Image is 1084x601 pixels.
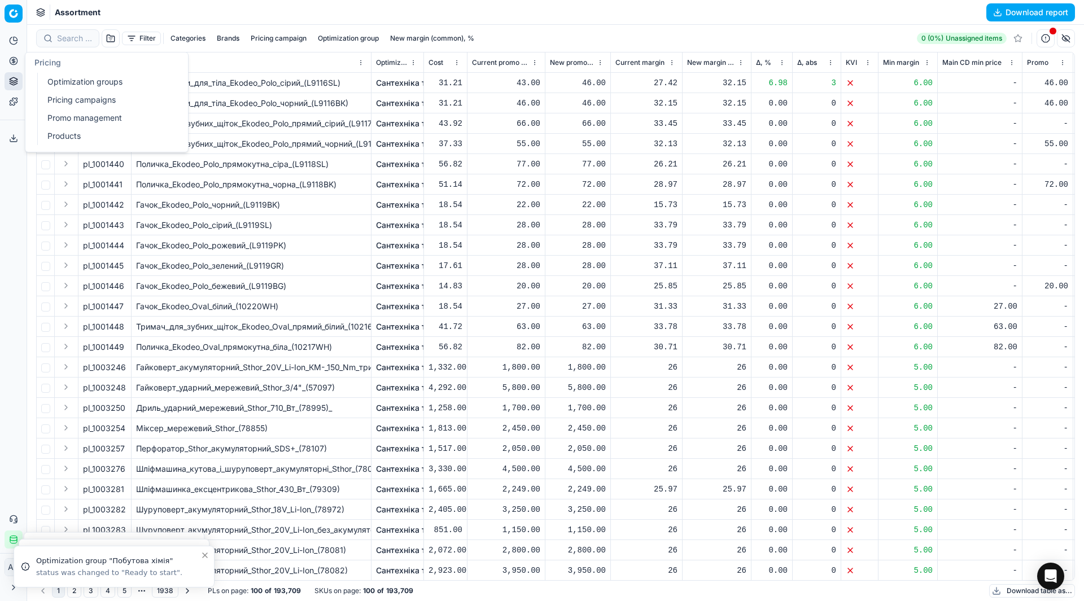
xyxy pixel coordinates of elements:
div: - [1027,199,1068,210]
div: 30.71 [615,341,677,353]
div: 56.82 [429,159,462,170]
div: 0 [797,240,836,251]
button: Expand [59,238,73,252]
div: 20.00 [550,280,606,292]
div: 28.00 [550,260,606,271]
div: 0.00 [756,260,788,271]
div: Поличка_Ekodeo_Oval_прямокутна_біла_(10217WH) [136,341,366,353]
div: 0 [797,98,836,109]
div: 0 [797,301,836,312]
div: 55.00 [550,138,606,150]
div: 5.00 [883,362,933,373]
button: Expand [59,502,73,516]
div: 46.00 [550,98,606,109]
div: 33.78 [615,321,677,332]
div: 17.61 [429,260,462,271]
div: 28.00 [472,220,540,231]
div: 15.73 [687,199,746,210]
div: 27.00 [942,301,1017,312]
div: - [1027,220,1068,231]
span: Δ, abs [797,58,817,67]
div: 46.00 [472,98,540,109]
div: 2,450.00 [550,423,606,434]
div: 2,450.00 [472,423,540,434]
a: Pricing campaigns [43,92,174,108]
div: Тримач_для_зубних_щіток_Ekodeo_Oval_прямий_білий_(10216WH) [136,321,366,332]
a: Сантехніка та ремонт [376,423,461,434]
a: Products [43,128,174,144]
strong: 193,709 [274,586,301,595]
div: 1,700.00 [550,402,606,414]
div: 6.00 [883,98,933,109]
div: 32.15 [615,98,677,109]
div: 31.21 [429,98,462,109]
button: Expand [59,319,73,333]
div: 77.00 [550,159,606,170]
span: Cost [429,58,443,67]
a: Сантехніка та ремонт [376,382,461,393]
div: 28.97 [687,179,746,190]
a: Сантехніка та ремонт [376,484,461,495]
div: 3 [797,77,836,89]
nav: breadcrumb [55,7,100,18]
div: 82.00 [550,341,606,353]
button: Expand [59,218,73,231]
div: - [942,362,1017,373]
a: Сантехніка та ремонт [376,321,461,332]
button: New margin (common), % [386,32,479,45]
div: - [942,118,1017,129]
div: 5.00 [883,423,933,434]
div: 33.45 [615,118,677,129]
button: Expand [59,401,73,414]
div: 0.00 [756,362,788,373]
div: - [942,199,1017,210]
div: Міксер_мережевий_Sthor_(78855) [136,423,366,434]
button: Expand [59,380,73,394]
div: Гачок_Ekodeo_Polo_сірий_(L9119SL) [136,220,366,231]
button: Expand [59,441,73,455]
span: Δ, % [756,58,771,67]
button: 1938 [152,584,178,598]
div: 33.79 [687,220,746,231]
div: 43.92 [429,118,462,129]
div: Тримач_губки_для_тіла_Ekodeo_Polo_сірий_(L9116SL) [136,77,366,89]
div: 18.54 [429,301,462,312]
span: pl_1001444 [83,240,124,251]
div: - [1027,382,1068,393]
div: 20.00 [472,280,540,292]
button: 2 [67,584,81,598]
div: - [1027,402,1068,414]
div: - [1027,159,1068,170]
div: - [942,179,1017,190]
div: 1,800.00 [472,362,540,373]
div: 72.00 [1027,179,1068,190]
button: Download report [986,3,1075,21]
a: Сантехніка та ремонт [376,280,461,292]
a: Сантехніка та ремонт [376,402,461,414]
div: - [942,260,1017,271]
div: 26.21 [615,159,677,170]
div: - [1027,260,1068,271]
div: 28.00 [550,240,606,251]
div: 0.00 [756,138,788,150]
span: New promo price [550,58,595,67]
span: pl_1001446 [83,280,124,292]
div: 82.00 [942,341,1017,353]
div: 0 [797,382,836,393]
span: pl_1003250 [83,402,125,414]
div: Тримач_для_зубних_щіток_Ekodeo_Polo_прямий_чорний_(L9117ВК) [136,138,366,150]
button: Expand [59,279,73,292]
div: Гайковерт_акумуляторний_Sthor_20V_Li-Ion_КМ-_150_Nm_тримач_6-гранний_1/4"_(78113) [136,362,366,373]
span: Main CD min price [942,58,1002,67]
div: 55.00 [1027,138,1068,150]
div: 0.00 [756,280,788,292]
button: Go to next page [181,584,194,598]
div: 0.00 [756,341,788,353]
div: 6.00 [883,260,933,271]
div: 28.00 [472,240,540,251]
span: Pricing [34,58,61,67]
div: 6.00 [883,179,933,190]
div: 5,800.00 [472,382,540,393]
div: 0.00 [756,240,788,251]
div: 0.00 [756,402,788,414]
